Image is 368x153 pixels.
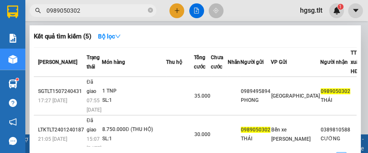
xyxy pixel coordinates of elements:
[320,59,348,65] span: Người nhận
[194,55,205,70] span: Tổng cước
[98,33,121,40] strong: Bộ lọc
[16,78,19,81] sup: 1
[91,30,128,43] button: Bộ lọcdown
[87,55,100,70] span: Trạng thái
[271,93,320,99] span: [GEOGRAPHIC_DATA]
[102,59,125,65] span: Món hàng
[38,59,77,65] span: [PERSON_NAME]
[271,127,311,142] span: Bến xe [PERSON_NAME]
[194,131,210,137] span: 30.000
[87,117,96,133] span: Đã giao
[8,79,17,88] img: warehouse-icon
[102,96,166,105] div: SL: 1
[321,126,350,134] div: 0389810588
[102,134,166,144] div: SL: 1
[115,33,121,39] span: down
[321,96,350,105] div: THÁI
[240,59,264,65] span: Người gửi
[241,87,270,96] div: 0989495894
[211,55,223,70] span: Chưa cước
[35,8,41,14] span: search
[321,134,350,143] div: CƯỜNG
[87,136,101,151] span: 15:07 [DATE]
[241,96,270,105] div: PHONG
[228,59,240,65] span: Nhãn
[87,98,101,113] span: 07:55 [DATE]
[166,59,182,65] span: Thu hộ
[271,59,287,65] span: VP Gửi
[102,125,166,134] div: 8.750.000Đ (THU HỘ)
[148,8,153,13] span: close-circle
[34,32,91,41] h3: Kết quả tìm kiếm ( 5 )
[148,7,153,15] span: close-circle
[38,87,84,96] div: SGTLT1507240431
[8,34,17,43] img: solution-icon
[87,79,96,94] span: Đã giao
[8,55,17,64] img: warehouse-icon
[38,98,67,104] span: 17:27 [DATE]
[102,87,166,96] div: 1 TNP
[38,136,67,142] span: 21:05 [DATE]
[7,5,18,18] img: logo-vxr
[9,118,17,126] span: notification
[351,50,360,74] span: TT xuất HĐ
[241,127,270,133] span: 0989050302
[194,93,210,99] span: 35.000
[9,99,17,107] span: question-circle
[241,134,270,143] div: THÁI
[38,126,84,134] div: LTKTLT2401240187
[321,88,350,94] span: 0989050302
[9,137,17,145] span: message
[46,6,146,15] input: Tìm tên, số ĐT hoặc mã đơn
